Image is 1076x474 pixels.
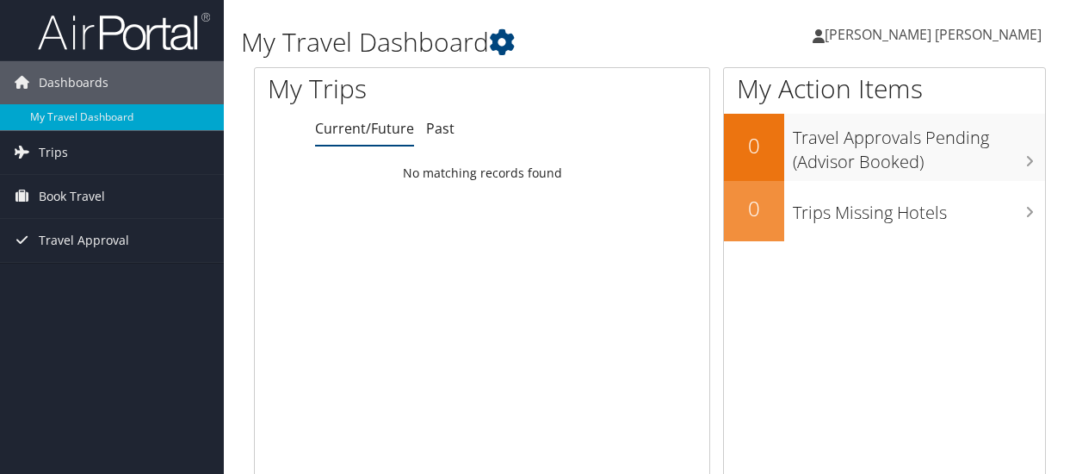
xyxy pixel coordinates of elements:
[724,114,1045,180] a: 0Travel Approvals Pending (Advisor Booked)
[39,131,68,174] span: Trips
[38,11,210,52] img: airportal-logo.png
[315,119,414,138] a: Current/Future
[825,25,1042,44] span: [PERSON_NAME] [PERSON_NAME]
[724,131,784,160] h2: 0
[268,71,507,107] h1: My Trips
[724,194,784,223] h2: 0
[39,61,108,104] span: Dashboards
[724,71,1045,107] h1: My Action Items
[39,219,129,262] span: Travel Approval
[793,117,1045,174] h3: Travel Approvals Pending (Advisor Booked)
[39,175,105,218] span: Book Travel
[426,119,455,138] a: Past
[724,181,1045,241] a: 0Trips Missing Hotels
[813,9,1059,60] a: [PERSON_NAME] [PERSON_NAME]
[241,24,786,60] h1: My Travel Dashboard
[255,158,709,189] td: No matching records found
[793,192,1045,225] h3: Trips Missing Hotels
